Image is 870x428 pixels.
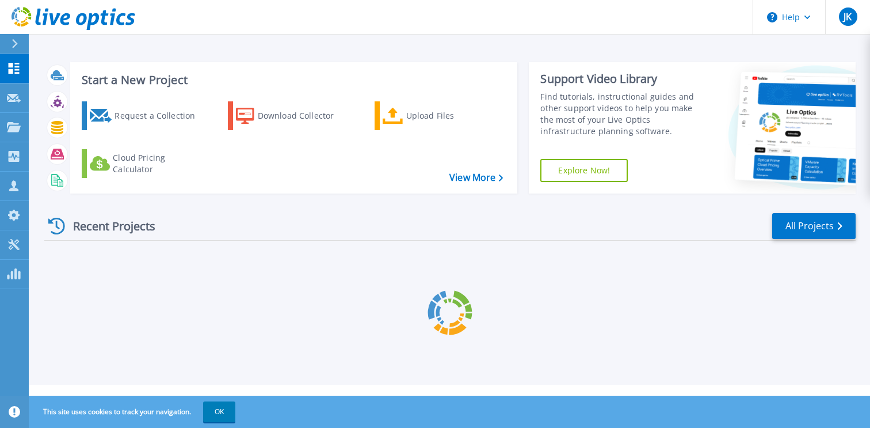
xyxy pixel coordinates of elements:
[772,213,856,239] a: All Projects
[113,152,205,175] div: Cloud Pricing Calculator
[82,74,503,86] h3: Start a New Project
[82,101,210,130] a: Request a Collection
[844,12,852,21] span: JK
[375,101,503,130] a: Upload Files
[449,172,503,183] a: View More
[44,212,171,240] div: Recent Projects
[228,101,356,130] a: Download Collector
[540,71,704,86] div: Support Video Library
[540,159,628,182] a: Explore Now!
[540,91,704,137] div: Find tutorials, instructional guides and other support videos to help you make the most of your L...
[406,104,498,127] div: Upload Files
[82,149,210,178] a: Cloud Pricing Calculator
[32,402,235,422] span: This site uses cookies to track your navigation.
[258,104,350,127] div: Download Collector
[115,104,207,127] div: Request a Collection
[203,402,235,422] button: OK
